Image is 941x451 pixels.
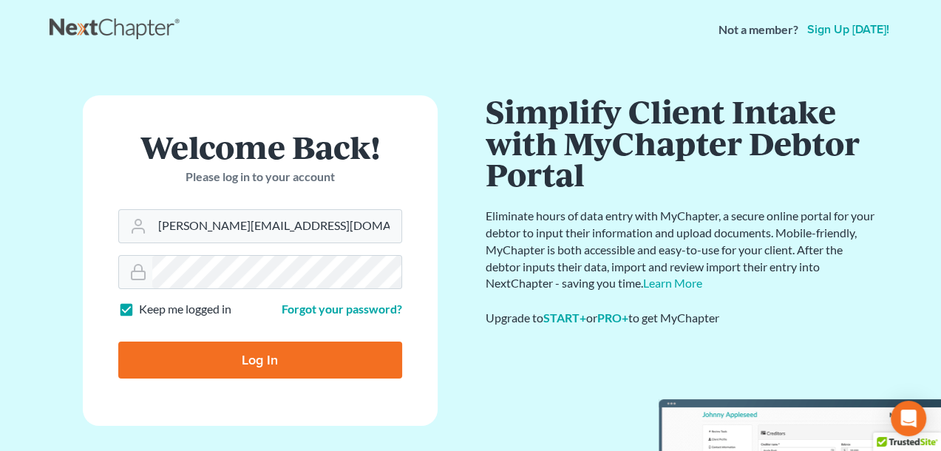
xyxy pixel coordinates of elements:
a: PRO+ [597,311,628,325]
a: START+ [543,311,586,325]
a: Learn More [643,276,702,290]
p: Eliminate hours of data entry with MyChapter, a secure online portal for your debtor to input the... [486,208,877,292]
label: Keep me logged in [139,301,231,318]
h1: Simplify Client Intake with MyChapter Debtor Portal [486,95,877,190]
input: Email Address [152,210,401,243]
a: Forgot your password? [282,302,402,316]
div: Upgrade to or to get MyChapter [486,310,877,327]
input: Log In [118,342,402,379]
a: Sign up [DATE]! [804,24,892,35]
p: Please log in to your account [118,169,402,186]
h1: Welcome Back! [118,131,402,163]
div: Open Intercom Messenger [891,401,926,436]
strong: Not a member? [719,21,798,38]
